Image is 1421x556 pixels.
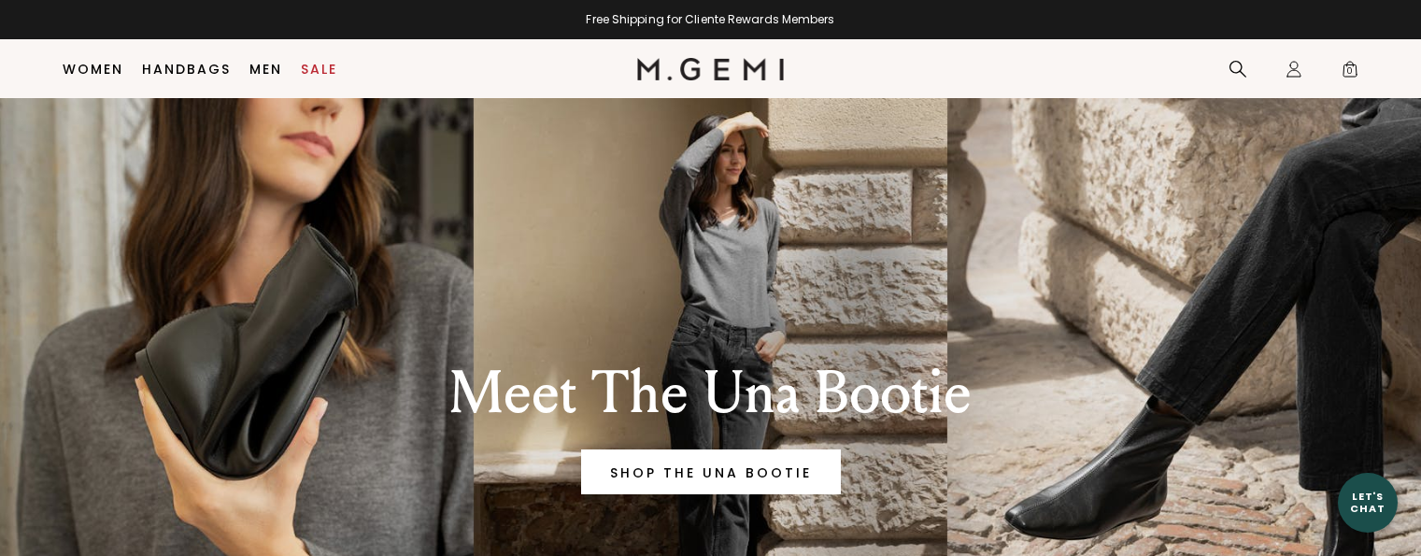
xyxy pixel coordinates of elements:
[301,62,337,77] a: Sale
[1338,491,1398,514] div: Let's Chat
[637,58,784,80] img: M.Gemi
[63,62,123,77] a: Women
[249,62,282,77] a: Men
[387,360,1035,427] div: Meet The Una Bootie
[1341,64,1359,82] span: 0
[581,449,841,494] a: Banner primary button
[142,62,231,77] a: Handbags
